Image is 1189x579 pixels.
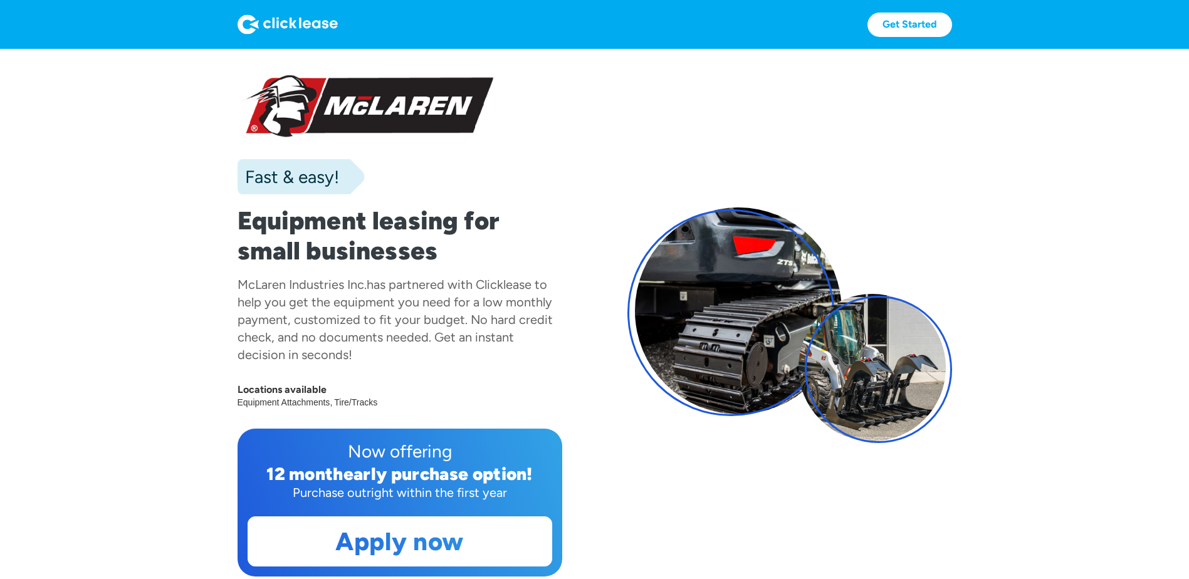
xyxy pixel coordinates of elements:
div: Tire/Tracks [334,396,379,409]
div: Now offering [248,439,552,464]
div: early purchase option! [343,463,533,484]
a: Get Started [867,13,952,37]
div: Equipment Attachments [238,396,335,409]
a: Apply now [248,517,552,566]
div: Locations available [238,383,562,396]
h1: Equipment leasing for small businesses [238,206,562,266]
div: has partnered with Clicklease to help you get the equipment you need for a low monthly payment, c... [238,277,553,362]
div: McLaren Industries Inc. [238,277,367,292]
div: Purchase outright within the first year [248,484,552,501]
div: Fast & easy! [238,164,339,189]
img: Logo [238,14,338,34]
div: 12 month [266,463,343,484]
